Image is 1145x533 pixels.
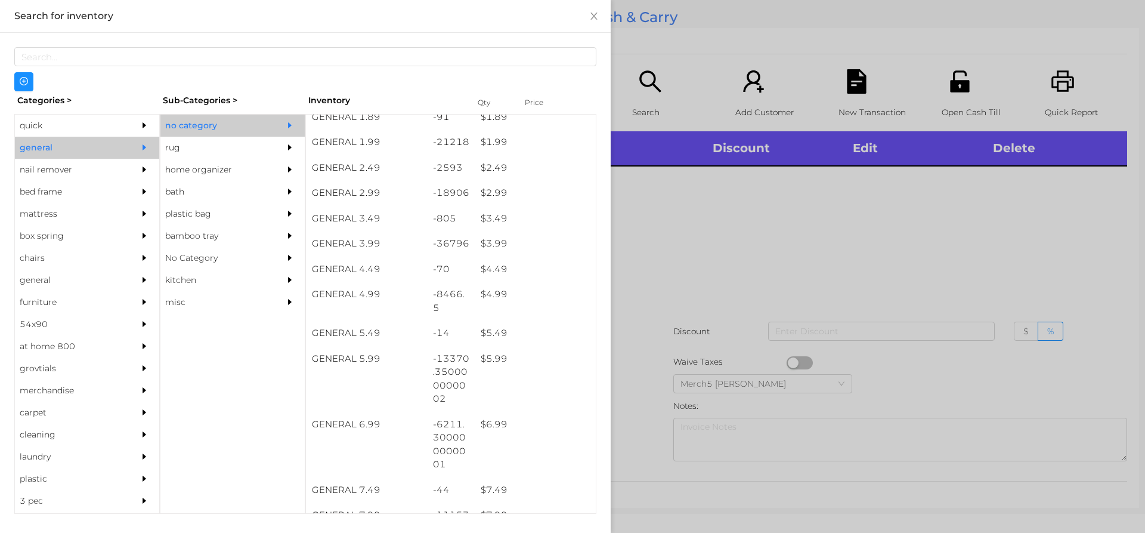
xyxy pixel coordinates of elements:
[475,257,596,282] div: $ 4.49
[140,209,148,218] i: icon: caret-right
[427,206,475,232] div: -805
[15,203,123,225] div: mattress
[140,408,148,417] i: icon: caret-right
[14,10,596,23] div: Search for inventory
[160,115,269,137] div: no category
[427,412,475,477] div: -6211.300000000001
[475,94,510,111] div: Qty
[286,232,294,240] i: icon: caret-right
[427,282,475,321] div: -8466.5
[140,232,148,240] i: icon: caret-right
[475,412,596,438] div: $ 6.99
[160,137,269,159] div: rug
[522,94,570,111] div: Price
[140,452,148,461] i: icon: caret-right
[427,321,475,346] div: -14
[475,321,596,346] div: $ 5.49
[427,155,475,181] div: -2593
[306,346,427,372] div: GENERAL 5.99
[308,94,463,107] div: Inventory
[427,104,475,130] div: -91
[14,72,33,91] button: icon: plus-circle
[160,225,269,247] div: bamboo tray
[15,380,123,402] div: merchandise
[286,143,294,152] i: icon: caret-right
[140,165,148,174] i: icon: caret-right
[15,159,123,181] div: nail remover
[475,346,596,372] div: $ 5.99
[15,358,123,380] div: grovtials
[427,257,475,282] div: -70
[15,402,123,424] div: carpet
[140,298,148,306] i: icon: caret-right
[15,313,123,335] div: 54x90
[306,180,427,206] div: GENERAL 2.99
[306,155,427,181] div: GENERAL 2.49
[140,386,148,395] i: icon: caret-right
[427,130,475,155] div: -21218
[306,282,427,307] div: GENERAL 4.99
[160,269,269,291] div: kitchen
[286,276,294,284] i: icon: caret-right
[140,364,148,372] i: icon: caret-right
[140,276,148,284] i: icon: caret-right
[15,335,123,358] div: at home 800
[15,137,123,159] div: general
[427,231,475,257] div: -36796
[140,430,148,439] i: icon: caret-right
[589,11,599,21] i: icon: close
[475,180,596,206] div: $ 2.99
[306,104,427,130] div: GENERAL 1.89
[15,181,123,203] div: bed frame
[15,247,123,269] div: chairs
[475,104,596,130] div: $ 1.89
[427,503,475,528] div: -11153
[15,468,123,490] div: plastic
[14,91,160,110] div: Categories >
[427,346,475,412] div: -13370.350000000002
[306,231,427,257] div: GENERAL 3.99
[160,91,305,110] div: Sub-Categories >
[286,121,294,130] i: icon: caret-right
[475,477,596,503] div: $ 7.49
[427,477,475,503] div: -44
[286,165,294,174] i: icon: caret-right
[160,159,269,181] div: home organizer
[15,291,123,313] div: furniture
[140,143,148,152] i: icon: caret-right
[475,130,596,155] div: $ 1.99
[15,446,123,468] div: laundry
[286,187,294,196] i: icon: caret-right
[306,321,427,346] div: GENERAL 5.49
[15,115,123,137] div: quick
[475,206,596,232] div: $ 3.49
[286,298,294,306] i: icon: caret-right
[427,180,475,206] div: -18906
[15,490,123,512] div: 3 pec
[306,257,427,282] div: GENERAL 4.49
[140,121,148,130] i: icon: caret-right
[286,254,294,262] i: icon: caret-right
[160,247,269,269] div: No Category
[15,225,123,247] div: box spring
[140,187,148,196] i: icon: caret-right
[140,254,148,262] i: icon: caret-right
[160,291,269,313] div: misc
[140,342,148,350] i: icon: caret-right
[286,209,294,218] i: icon: caret-right
[306,130,427,155] div: GENERAL 1.99
[475,231,596,257] div: $ 3.99
[306,412,427,438] div: GENERAL 6.99
[15,269,123,291] div: general
[14,47,596,66] input: Search...
[140,475,148,483] i: icon: caret-right
[306,503,427,528] div: GENERAL 7.99
[160,203,269,225] div: plastic bag
[160,181,269,203] div: bath
[475,503,596,528] div: $ 7.99
[306,206,427,232] div: GENERAL 3.49
[15,424,123,446] div: cleaning
[475,155,596,181] div: $ 2.49
[306,477,427,503] div: GENERAL 7.49
[475,282,596,307] div: $ 4.99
